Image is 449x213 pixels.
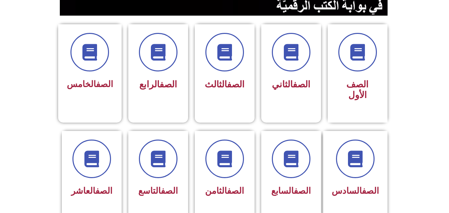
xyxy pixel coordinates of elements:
a: الصف [293,79,310,90]
span: الرابع [139,79,177,90]
a: الصف [96,79,113,89]
span: العاشر [71,186,112,196]
span: الخامس [67,79,113,89]
span: السابع [271,186,311,196]
a: الصف [95,186,112,196]
a: الصف [294,186,311,196]
span: السادس [332,186,379,196]
span: الصف الأول [346,79,369,100]
a: الصف [227,186,244,196]
a: الصف [161,186,178,196]
a: الصف [160,79,177,90]
span: الثاني [272,79,310,90]
span: الثالث [205,79,245,90]
a: الصف [362,186,379,196]
a: الصف [227,79,245,90]
span: الثامن [205,186,244,196]
span: التاسع [138,186,178,196]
